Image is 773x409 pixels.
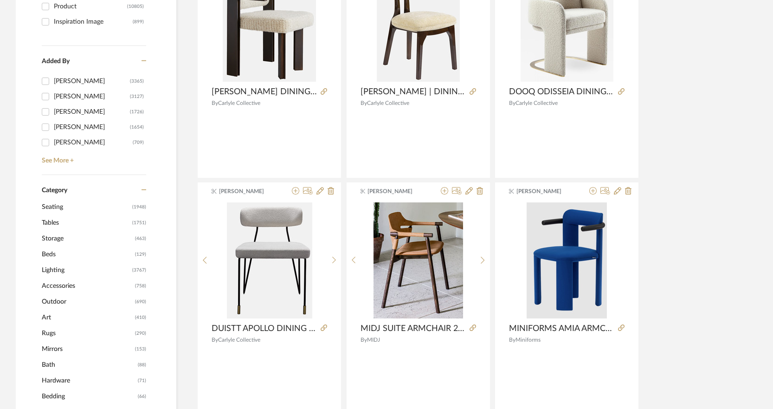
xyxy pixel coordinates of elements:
img: MINIFORMS AMIA ARMCHAIR 22.4"W X 20.6"D X 31.2"H [527,202,607,318]
span: Mirrors [42,341,133,357]
span: (1751) [132,215,146,230]
span: By [361,337,367,343]
span: Carlyle Collective [515,100,558,106]
div: (899) [133,14,144,29]
div: (3365) [130,74,144,89]
span: [PERSON_NAME] DINING CHAIR 19"W X 19"D X 29"H [212,87,317,97]
span: (71) [138,373,146,388]
span: Bedding [42,389,135,404]
span: (3767) [132,263,146,278]
div: (709) [133,135,144,150]
span: Rugs [42,325,133,341]
span: [PERSON_NAME] [367,187,426,195]
img: DUISTT APOLLO DINING CHAIR 20"W X 21"D X 30"H [227,202,312,318]
span: MIDJ [367,337,380,343]
span: Storage [42,231,133,247]
span: Carlyle Collective [218,100,260,106]
span: (66) [138,389,146,404]
span: (463) [135,231,146,246]
div: (1726) [130,104,144,119]
span: [PERSON_NAME] [516,187,575,195]
span: Seating [42,199,130,215]
span: Accessories [42,278,133,294]
span: (410) [135,310,146,325]
span: By [361,100,367,106]
span: By [509,100,515,106]
span: MIDJ SUITE ARMCHAIR 24"W X 20.9"D X 29.9"H 26"AH [361,324,466,334]
span: By [212,100,218,106]
span: MINIFORMS AMIA ARMCHAIR 22.4"W X 20.6"D X 31.2"H [509,324,614,334]
span: Added By [42,58,70,65]
span: DUISTT APOLLO DINING CHAIR 20"W X 21"D X 30"H [212,324,317,334]
div: [PERSON_NAME] [54,74,130,89]
span: DOOQ ODISSEIA DINING CHAIR 21.7"W X 21.7"D X33.5"H [509,87,614,97]
div: Inspiration Image [54,14,133,29]
span: (758) [135,279,146,293]
div: (1654) [130,120,144,135]
span: (690) [135,294,146,309]
span: (1948) [132,200,146,214]
div: [PERSON_NAME] [54,89,130,104]
div: [PERSON_NAME] [54,135,133,150]
span: By [212,337,218,343]
span: Tables [42,215,130,231]
div: [PERSON_NAME] [54,120,130,135]
span: Hardware [42,373,135,389]
span: Beds [42,247,133,262]
span: Carlyle Collective [367,100,409,106]
span: (129) [135,247,146,262]
span: Lighting [42,262,130,278]
div: (3127) [130,89,144,104]
span: Carlyle Collective [218,337,260,343]
span: [PERSON_NAME] | DINING CHAIR 18.1"W X 20.9"D X 34.25"H [361,87,466,97]
span: (153) [135,342,146,357]
span: (88) [138,357,146,372]
span: Category [42,187,67,195]
span: By [509,337,515,343]
a: See More + [39,150,146,165]
span: (290) [135,326,146,341]
span: [PERSON_NAME] [219,187,277,195]
span: Miniforms [515,337,541,343]
span: Art [42,310,133,325]
div: [PERSON_NAME] [54,104,130,119]
span: Outdoor [42,294,133,310]
img: MIDJ SUITE ARMCHAIR 24"W X 20.9"D X 29.9"H 26"AH [374,202,463,318]
span: Bath [42,357,135,373]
